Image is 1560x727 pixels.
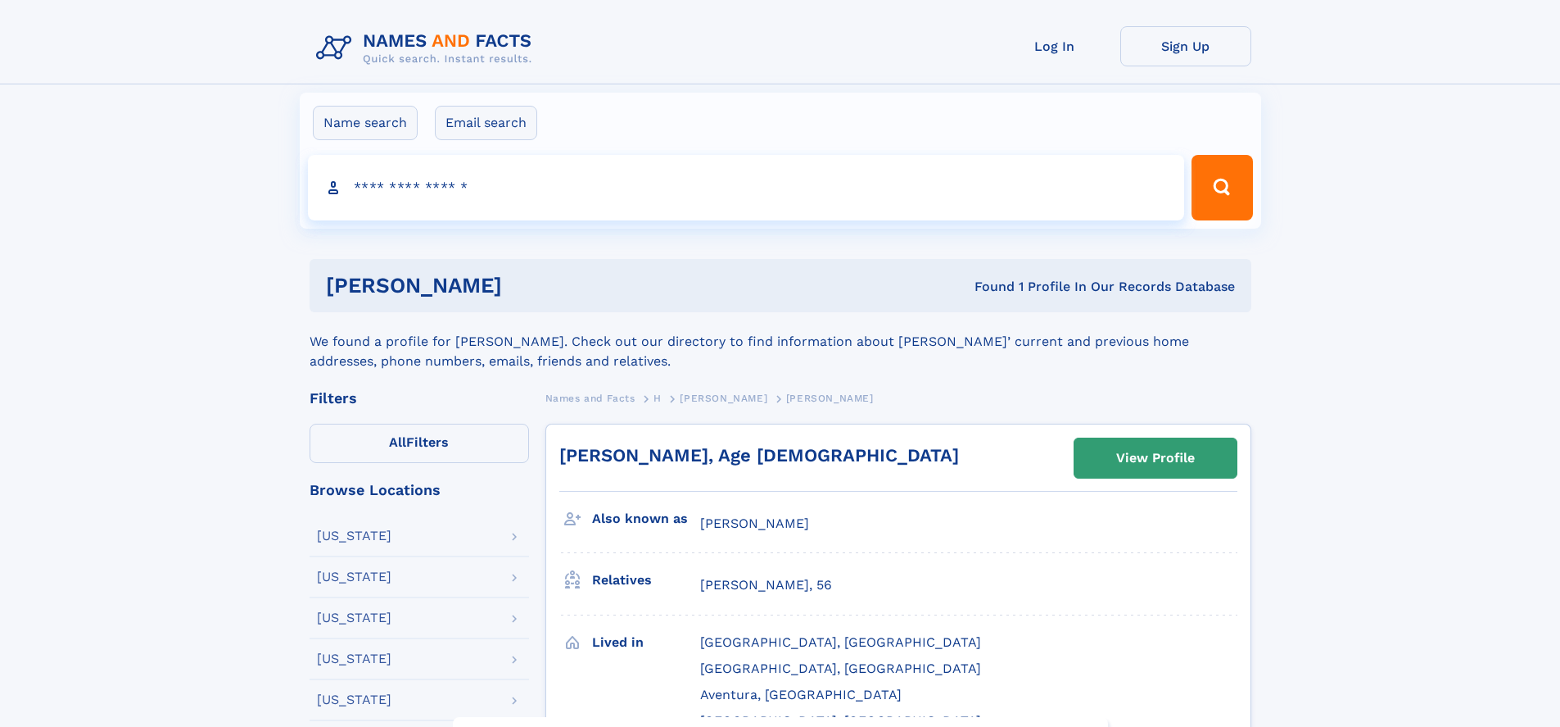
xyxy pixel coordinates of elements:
div: Found 1 Profile In Our Records Database [738,278,1235,296]
label: Email search [435,106,537,140]
h3: Lived in [592,629,700,657]
span: H [653,393,662,404]
a: H [653,388,662,408]
span: All [389,434,406,450]
div: Filters [310,391,529,406]
div: [US_STATE] [317,652,391,666]
span: [PERSON_NAME] [700,516,809,531]
span: Aventura, [GEOGRAPHIC_DATA] [700,687,902,702]
a: Names and Facts [545,388,635,408]
input: search input [308,155,1185,220]
a: Log In [989,26,1120,66]
label: Filters [310,424,529,463]
button: Search Button [1191,155,1252,220]
div: [US_STATE] [317,611,391,625]
label: Name search [313,106,418,140]
div: [US_STATE] [317,693,391,707]
a: View Profile [1074,438,1237,478]
div: [US_STATE] [317,529,391,543]
a: Sign Up [1120,26,1251,66]
div: View Profile [1116,439,1195,477]
div: We found a profile for [PERSON_NAME]. Check out our directory to find information about [PERSON_N... [310,312,1251,371]
span: [GEOGRAPHIC_DATA], [GEOGRAPHIC_DATA] [700,634,981,650]
span: [PERSON_NAME] [680,393,767,404]
h3: Relatives [592,566,700,594]
a: [PERSON_NAME], 56 [700,576,832,594]
h1: [PERSON_NAME] [326,275,739,296]
span: [GEOGRAPHIC_DATA], [GEOGRAPHIC_DATA] [700,661,981,676]
img: Logo Names and Facts [310,26,545,70]
div: Browse Locations [310,483,529,498]
a: [PERSON_NAME] [680,388,767,408]
a: [PERSON_NAME], Age [DEMOGRAPHIC_DATA] [559,445,959,466]
div: [US_STATE] [317,570,391,584]
h3: Also known as [592,505,700,533]
span: [PERSON_NAME] [786,393,874,404]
